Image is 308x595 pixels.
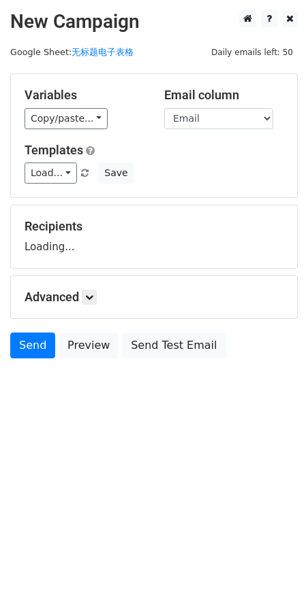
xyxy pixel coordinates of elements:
a: Copy/paste... [25,108,108,129]
h5: Advanced [25,290,283,305]
a: 无标题电子表格 [72,47,134,57]
a: Send Test Email [122,333,226,358]
small: Google Sheet: [10,47,134,57]
div: Loading... [25,219,283,254]
a: Send [10,333,55,358]
span: Daily emails left: 50 [206,45,298,60]
h5: Variables [25,88,144,103]
h2: New Campaign [10,10,298,33]
a: Preview [59,333,119,358]
h5: Email column [164,88,283,103]
a: Templates [25,143,83,157]
button: Save [98,163,134,184]
a: Load... [25,163,77,184]
h5: Recipients [25,219,283,234]
a: Daily emails left: 50 [206,47,298,57]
